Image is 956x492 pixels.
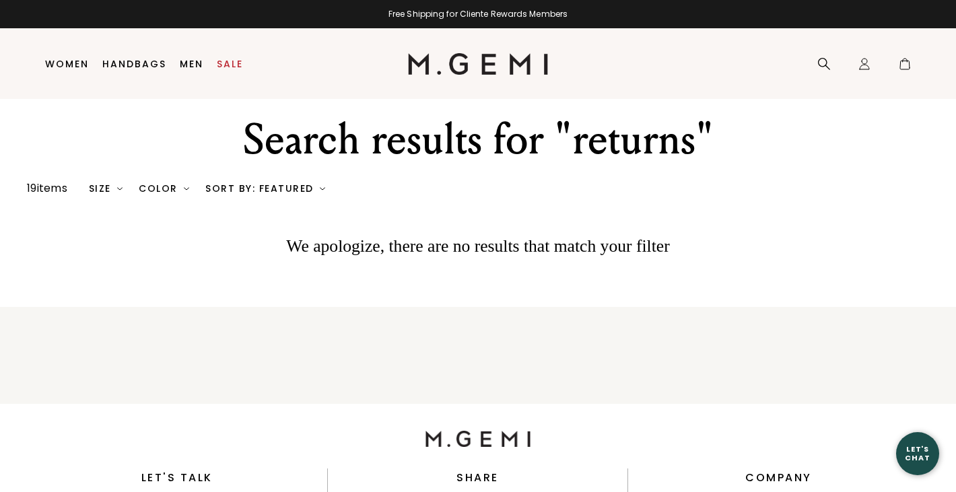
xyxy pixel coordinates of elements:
[180,59,203,69] a: Men
[745,474,812,482] h3: Company
[456,474,499,482] h3: Share
[27,180,67,197] div: 19 items
[27,474,327,482] h3: Let's Talk
[89,183,123,194] div: Size
[408,53,549,75] img: M.Gemi
[217,59,243,69] a: Sale
[896,445,939,462] div: Let's Chat
[205,183,325,194] div: Sort By: Featured
[117,186,123,191] img: chevron-down.svg
[102,59,166,69] a: Handbags
[425,431,531,447] img: M.Gemi
[320,186,325,191] img: chevron-down.svg
[228,116,728,164] div: Search results for "returns"
[139,183,189,194] div: Color
[45,59,89,69] a: Women
[184,186,189,191] img: chevron-down.svg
